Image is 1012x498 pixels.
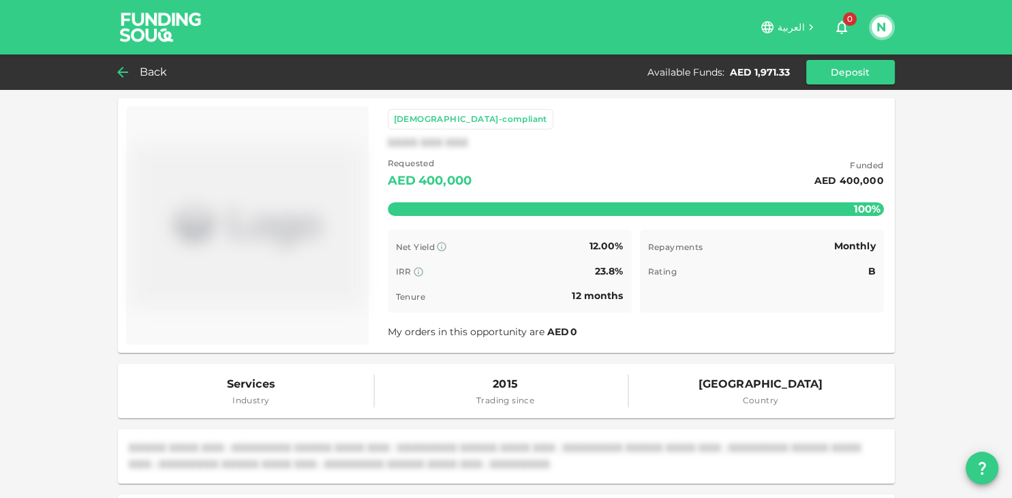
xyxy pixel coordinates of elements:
[699,375,823,394] span: [GEOGRAPHIC_DATA]
[648,292,717,302] span: Time remaining
[140,63,168,82] span: Back
[227,394,275,407] span: Industry
[828,14,855,41] button: 0
[843,12,857,26] span: 0
[589,240,624,252] span: 12.00%
[394,112,547,126] div: [DEMOGRAPHIC_DATA]-compliant
[648,266,677,277] span: Rating
[778,21,805,33] span: العربية
[572,290,623,302] span: 12 months
[431,192,453,202] div: AED 0
[388,192,428,202] div: Remaining :
[834,240,876,252] span: Monthly
[227,375,275,394] span: Services
[388,326,579,338] span: My orders in this opportunity are
[396,292,425,302] span: Tenure
[648,242,703,252] span: Repayments
[129,440,884,473] div: XXXXX XXXX XXX : XXXXXXXX XXXXX XXXX XXX : XXXXXXXX XXXXX XXXX XXX : XXXXXXXX XXXXX XXXX XXX : XX...
[570,326,577,338] span: 0
[476,394,534,407] span: Trading since
[699,394,823,407] span: Country
[730,65,790,79] div: AED 1,971.33
[868,290,875,302] span: B
[868,265,875,277] span: B
[396,266,412,277] span: IRR
[872,17,892,37] button: N
[388,157,472,170] span: Requested
[132,112,363,339] img: Marketplace Logo
[476,375,534,394] span: 2015
[388,135,468,151] div: XXXX XXX XXX
[547,326,569,338] span: AED
[595,265,624,277] span: 23.8%
[966,452,998,484] button: question
[806,60,895,84] button: Deposit
[814,159,884,172] span: Funded
[396,242,435,252] span: Net Yield
[647,65,724,79] div: Available Funds :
